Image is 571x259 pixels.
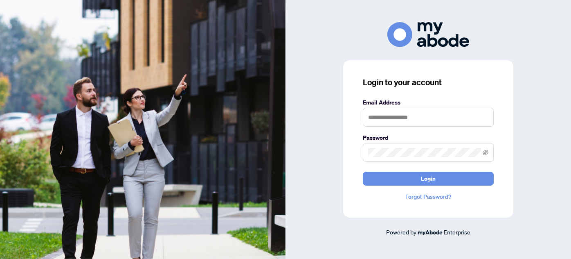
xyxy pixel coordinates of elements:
span: Enterprise [444,228,470,236]
h3: Login to your account [363,77,494,88]
span: Login [421,172,436,185]
label: Password [363,133,494,142]
img: ma-logo [387,22,469,47]
span: eye-invisible [483,150,488,155]
button: Login [363,172,494,186]
a: Forgot Password? [363,192,494,201]
a: myAbode [418,228,443,237]
label: Email Address [363,98,494,107]
span: Powered by [386,228,416,236]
